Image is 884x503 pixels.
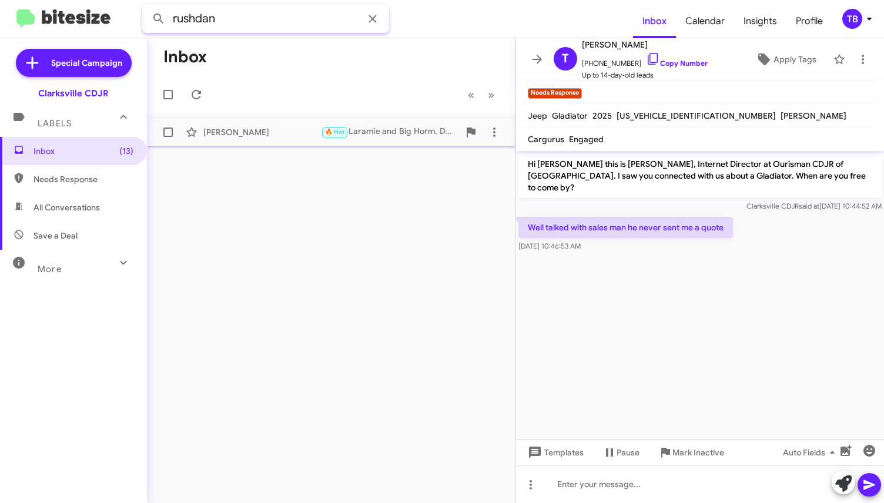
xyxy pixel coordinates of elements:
span: Jeep [528,110,547,121]
span: Inbox [34,145,133,157]
span: Cargurus [528,134,564,145]
span: « [468,88,474,102]
div: [PERSON_NAME] [203,126,321,138]
a: Calendar [676,4,734,38]
a: Special Campaign [16,49,132,77]
nav: Page navigation example [461,83,501,107]
button: Previous [461,83,481,107]
button: TB [832,9,871,29]
span: Gladiator [552,110,588,121]
span: 🔥 Hot [325,128,345,136]
span: Engaged [569,134,604,145]
a: Insights [734,4,786,38]
span: Pause [617,442,639,463]
span: said at [799,202,819,210]
h1: Inbox [163,48,207,66]
span: (13) [119,145,133,157]
a: Copy Number [646,59,708,68]
span: [US_VEHICLE_IDENTIFICATION_NUMBER] [617,110,776,121]
span: Auto Fields [783,442,839,463]
div: Clarksville CDJR [38,88,109,99]
span: Special Campaign [51,57,122,69]
span: Apply Tags [773,49,816,70]
span: Clarksville CDJR [DATE] 10:44:52 AM [746,202,882,210]
div: TB [842,9,862,29]
input: Search [142,5,389,33]
p: Hi [PERSON_NAME] this is [PERSON_NAME], Internet Director at Ourisman CDJR of [GEOGRAPHIC_DATA]. ... [518,153,882,198]
span: Mark Inactive [672,442,724,463]
span: » [488,88,494,102]
a: Profile [786,4,832,38]
button: Apply Tags [744,49,828,70]
span: Templates [525,442,584,463]
span: [PERSON_NAME] [582,38,708,52]
button: Next [481,83,501,107]
div: Laramie and Big Horm. Do you have a 2026 limited,black with midnight edition and tow package on y... [321,125,459,139]
span: More [38,264,62,274]
span: [DATE] 10:46:53 AM [518,242,581,250]
p: Well talked with sales man he never sent me a quote [518,217,733,238]
button: Auto Fields [773,442,849,463]
span: Save a Deal [34,230,78,242]
span: Labels [38,118,72,129]
span: Up to 14-day-old leads [582,69,708,81]
span: Needs Response [34,173,133,185]
button: Pause [593,442,649,463]
a: Inbox [633,4,676,38]
span: All Conversations [34,202,100,213]
span: T [562,49,569,68]
small: Needs Response [528,88,582,99]
span: 2025 [592,110,612,121]
span: [PHONE_NUMBER] [582,52,708,69]
button: Templates [516,442,593,463]
button: Mark Inactive [649,442,734,463]
span: [PERSON_NAME] [781,110,846,121]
